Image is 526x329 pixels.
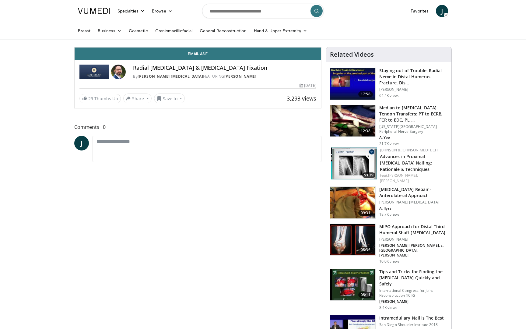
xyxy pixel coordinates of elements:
p: San Diego Shoulder Institute 2018 [379,322,444,327]
a: 12:38 Median to [MEDICAL_DATA] Tendon Transfers: PT to ECRB, FCR to EDC, PL … [US_STATE][GEOGRAPH... [330,105,448,146]
a: Browse [148,5,176,17]
p: [PERSON_NAME] [PERSON_NAME], s. [GEOGRAPHIC_DATA], [PERSON_NAME] [379,243,448,258]
a: 08:11 Tips and Tricks for Finding the [MEDICAL_DATA] Quickly and Safely International Congress fo... [330,269,448,310]
a: Email Asif [75,48,321,60]
span: 08:36 [358,247,373,253]
span: 09:31 [358,210,373,216]
a: Favorites [407,5,432,17]
a: Craniomaxilliofacial [152,25,196,37]
a: J [436,5,448,17]
img: 304908_0001_1.png.150x105_q85_crop-smart_upscale.jpg [330,105,375,137]
a: [PERSON_NAME] [380,178,409,183]
input: Search topics, interventions [202,4,324,18]
img: 801ffded-a4ef-4fd9-8340-43f305896b75.150x105_q85_crop-smart_upscale.jpg [330,269,375,301]
img: Q2xRg7exoPLTwO8X4xMDoxOjB1O8AjAz_1.150x105_q85_crop-smart_upscale.jpg [330,68,375,100]
img: Rothman Hand Surgery [79,65,109,79]
img: 51c79e9b-08d2-4aa9-9189-000d819e3bdb.150x105_q85_crop-smart_upscale.jpg [331,147,377,179]
a: Cosmetic [125,25,152,37]
p: [PERSON_NAME] [379,299,448,304]
p: [PERSON_NAME] [379,237,448,242]
span: 08:11 [358,292,373,298]
img: d4887ced-d35b-41c5-9c01-de8d228990de.150x105_q85_crop-smart_upscale.jpg [330,224,375,256]
a: [PERSON_NAME], [388,173,418,178]
img: VuMedi Logo [78,8,110,14]
span: 17:58 [358,91,373,97]
video-js: Video Player [75,47,321,48]
a: [PERSON_NAME] [224,74,257,79]
h3: Median to [MEDICAL_DATA] Tendon Transfers: PT to ECRB, FCR to EDC, PL … [379,105,448,123]
a: Hand & Upper Extremity [250,25,311,37]
p: [PERSON_NAME] [379,87,448,92]
span: 51:39 [362,172,375,178]
h3: Tips and Tricks for Finding the [MEDICAL_DATA] Quickly and Safely [379,269,448,287]
div: By FEATURING [133,74,316,79]
a: 17:58 Staying out of Trouble: Radial Nerve in Distal Humerus Fracture, Dis… [PERSON_NAME] 64.4K v... [330,68,448,100]
a: 09:31 [MEDICAL_DATA] Repair - Anterolateral Approach [PERSON_NAME] [MEDICAL_DATA] A. Ilyas 18.7K ... [330,186,448,219]
a: General Reconstruction [196,25,250,37]
a: Johnson & Johnson MedTech [380,147,438,153]
a: Advances in Proximal [MEDICAL_DATA] Nailing: Rationale & Techniques [380,154,432,172]
p: 10.0K views [379,259,399,264]
a: Specialties [114,5,148,17]
span: Comments 0 [74,123,321,131]
h3: [MEDICAL_DATA] Repair - Anterolateral Approach [379,186,448,199]
p: 8.4K views [379,305,397,310]
p: A. Ilyas [379,206,448,211]
p: [PERSON_NAME] [MEDICAL_DATA] [379,200,448,205]
button: Save to [154,94,185,103]
button: Share [123,94,152,103]
h3: MIPO Approach for Distal Third Humeral Shaft [MEDICAL_DATA] [379,224,448,236]
img: Avatar [111,65,126,79]
div: Feat. [380,173,447,184]
p: A. Yee [379,135,448,140]
a: 51:39 [331,147,377,179]
span: 12:38 [358,128,373,134]
span: 29 [88,96,93,101]
p: 18.7K views [379,212,399,217]
div: [DATE] [300,83,316,88]
a: Business [94,25,125,37]
p: [US_STATE][GEOGRAPHIC_DATA] - Peripheral Nerve Surgery [379,124,448,134]
h4: Related Videos [330,51,374,58]
p: 21.7K views [379,141,399,146]
h3: Staying out of Trouble: Radial Nerve in Distal Humerus Fracture, Dis… [379,68,448,86]
a: 29 Thumbs Up [79,94,121,103]
a: [PERSON_NAME] [MEDICAL_DATA] [138,74,203,79]
a: 08:36 MIPO Approach for Distal Third Humeral Shaft [MEDICAL_DATA] [PERSON_NAME] [PERSON_NAME] [PE... [330,224,448,264]
a: Breast [74,25,94,37]
a: J [74,136,89,150]
span: 3,293 views [287,95,316,102]
p: 64.4K views [379,93,399,98]
p: International Congress for Joint Reconstruction (ICJR) [379,288,448,298]
img: fd3b349a-9860-460e-a03a-0db36c4d1252.150x105_q85_crop-smart_upscale.jpg [330,187,375,218]
h3: Intramedullary Nail is The Best [379,315,444,321]
h4: Radial [MEDICAL_DATA] & [MEDICAL_DATA] Fixation [133,65,316,71]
